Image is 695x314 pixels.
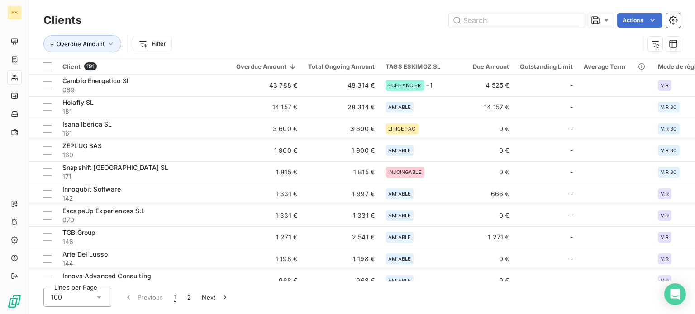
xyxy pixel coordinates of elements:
div: Due Amount [462,63,509,70]
td: 0 € [457,118,514,140]
span: ZEPLUG SAS [62,142,102,150]
td: 0 € [457,205,514,226]
td: 968 € [231,270,303,291]
td: 666 € [457,183,514,205]
span: 161 [62,129,225,138]
span: LITIGE FAC [388,126,416,131]
td: 1 198 € [303,248,380,270]
span: 089 [62,85,225,94]
span: - [570,168,573,177]
span: VIR 30 [661,126,677,131]
span: - [570,233,573,242]
span: 100 [51,293,62,302]
td: 1 271 € [231,226,303,248]
span: - [570,254,573,263]
td: 4 525 € [457,75,514,96]
span: - [570,81,573,90]
span: INJOINGABLE [388,169,422,175]
img: Logo LeanPay [7,294,22,309]
span: 142 [62,194,225,203]
span: ECHEANCIER [388,83,421,88]
input: Search [449,13,585,28]
span: Snapshift [GEOGRAPHIC_DATA] SL [62,164,169,171]
td: 968 € [303,270,380,291]
span: Overdue Amount [57,40,105,47]
span: VIR [661,213,669,218]
span: VIR [661,256,669,262]
td: 43 788 € [231,75,303,96]
td: 3 600 € [231,118,303,140]
span: 144 [62,259,225,268]
td: 48 314 € [303,75,380,96]
span: AMIABLE [388,191,411,197]
div: TAGS ESKIMOZ SL [386,63,451,70]
td: 1 815 € [231,161,303,183]
span: VIR 30 [661,169,677,175]
span: - [570,103,573,112]
span: VIR [661,83,669,88]
span: - [570,276,573,285]
div: Average Term [584,63,647,70]
td: 1 900 € [231,140,303,161]
span: VIR [661,234,669,240]
span: VIR [661,191,669,197]
span: Innoqubit Software [62,185,121,193]
td: 3 600 € [303,118,380,140]
span: AMIABLE [388,104,411,110]
div: Overdue Amount [236,63,297,70]
span: VIR 30 [661,148,677,153]
span: Arte Del Lusso [62,250,108,258]
span: - [570,189,573,198]
td: 28 314 € [303,96,380,118]
span: 146 [62,237,225,246]
button: Next [196,288,234,307]
span: Client [62,63,81,70]
h3: Clients [43,12,81,28]
span: - [570,211,573,220]
span: Holafly SL [62,98,94,106]
span: 160 [62,150,225,159]
div: Outstanding Limit [520,63,573,70]
button: Overdue Amount [43,35,121,52]
td: 0 € [457,248,514,270]
span: AMIABLE [388,234,411,240]
span: Cambio Energetico Sl [62,77,129,84]
span: 181 [62,107,225,116]
td: 1 815 € [303,161,380,183]
td: 0 € [457,270,514,291]
td: 0 € [457,140,514,161]
span: 191 [84,62,97,70]
td: 1 331 € [231,205,303,226]
div: ES [7,5,22,20]
span: AMIABLE [388,256,411,262]
span: AMIABLE [388,213,411,218]
span: VIR 30 [661,104,677,110]
button: Previous [119,288,169,307]
td: 1 900 € [303,140,380,161]
span: VIR [661,278,669,283]
button: Actions [617,13,662,28]
span: EscapeUp Experiences S.L [62,207,145,215]
span: AMIABLE [388,278,411,283]
span: AMIABLE [388,148,411,153]
td: 1 997 € [303,183,380,205]
span: 1 [174,293,176,302]
td: 1 198 € [231,248,303,270]
td: 14 157 € [457,96,514,118]
span: Innova Advanced Consulting [62,272,151,280]
td: 14 157 € [231,96,303,118]
span: 171 [62,172,225,181]
div: Total Ongoing Amount [308,63,375,70]
span: + 1 [426,80,433,90]
span: TGB Group [62,229,95,236]
td: 2 541 € [303,226,380,248]
div: Open Intercom Messenger [664,283,686,305]
td: 1 271 € [457,226,514,248]
span: - [570,124,573,133]
td: 1 331 € [303,205,380,226]
td: 1 331 € [231,183,303,205]
span: - [570,146,573,155]
button: Filter [133,37,172,51]
span: Isana Ibérica SL [62,120,112,128]
button: 1 [169,288,182,307]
